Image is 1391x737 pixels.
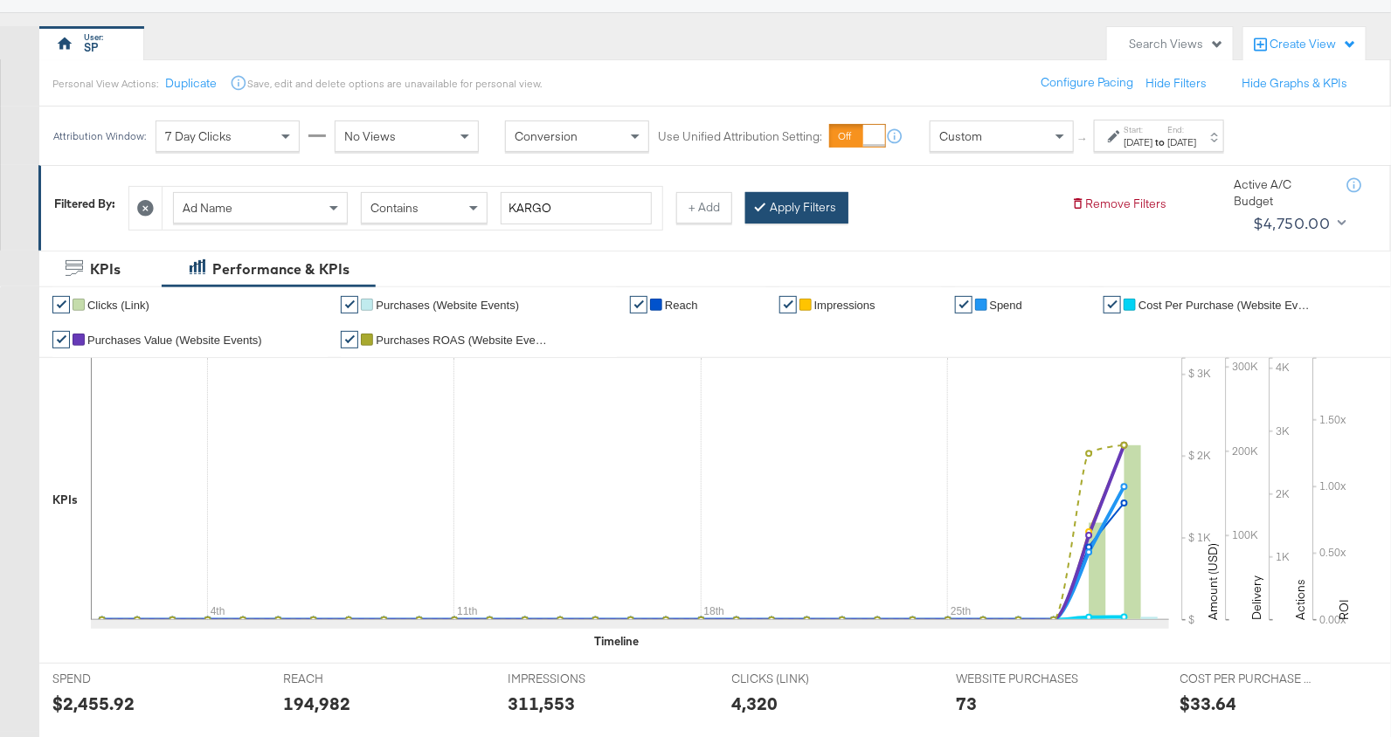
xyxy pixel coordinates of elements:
span: Clicks (Link) [87,299,149,312]
a: ✔ [779,296,797,313]
span: Purchases Value (Website Events) [87,334,262,347]
div: Save, edit and delete options are unavailable for personal view. [247,77,542,91]
button: Duplicate [165,75,217,92]
span: Custom [939,128,982,144]
span: IMPRESSIONS [508,671,639,687]
div: KPIs [90,259,121,279]
span: SPEND [52,671,183,687]
span: Spend [990,299,1023,312]
button: Apply Filters [745,192,848,224]
span: Purchases ROAS (Website Events) [376,334,550,347]
button: Hide Filters [1145,75,1207,92]
a: ✔ [341,296,358,313]
div: [DATE] [1168,135,1197,149]
span: No Views [344,128,396,144]
div: KPIs [52,492,78,508]
div: [DATE] [1125,135,1153,149]
span: Contains [370,200,419,216]
div: Performance & KPIs [212,259,349,279]
div: Search Views [1129,36,1224,52]
span: REACH [284,671,415,687]
a: ✔ [52,331,70,348]
text: Amount (USD) [1205,543,1221,620]
span: Impressions [814,299,875,312]
div: Attribution Window: [52,130,147,142]
label: Start: [1125,124,1153,135]
div: $33.64 [1180,691,1237,716]
span: Purchases (Website Events) [376,299,519,312]
button: Remove Filters [1071,196,1166,212]
div: Create View [1270,36,1357,53]
div: Personal View Actions: [52,77,158,91]
span: Conversion [515,128,578,144]
span: Cost Per Purchase (Website Events) [1138,299,1313,312]
span: 7 Day Clicks [165,128,232,144]
label: End: [1168,124,1197,135]
button: $4,750.00 [1246,210,1350,238]
span: ↑ [1076,136,1092,142]
div: SP [85,39,99,56]
div: $2,455.92 [52,691,135,716]
a: ✔ [955,296,972,313]
a: ✔ [52,296,70,313]
div: Timeline [595,633,640,650]
div: 194,982 [284,691,351,716]
div: Active A/C Budget [1234,176,1330,209]
span: WEBSITE PURCHASES [956,671,1087,687]
button: Configure Pacing [1028,67,1145,99]
span: COST PER PURCHASE (WEBSITE EVENTS) [1180,671,1311,687]
label: Use Unified Attribution Setting: [658,128,822,145]
input: Enter a search term [501,192,652,224]
button: + Add [676,192,732,224]
div: 4,320 [732,691,779,716]
a: ✔ [1104,296,1121,313]
button: Hide Graphs & KPIs [1242,75,1347,92]
text: Actions [1292,579,1308,620]
a: ✔ [341,331,358,348]
span: Reach [665,299,698,312]
span: CLICKS (LINK) [732,671,863,687]
div: 311,553 [508,691,575,716]
text: Delivery [1249,575,1264,620]
text: ROI [1336,599,1352,620]
div: Filtered By: [54,196,115,212]
strong: to [1153,135,1168,148]
span: Ad Name [183,200,232,216]
div: $4,750.00 [1253,210,1331,237]
a: ✔ [630,296,647,313]
div: 73 [956,691,977,716]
